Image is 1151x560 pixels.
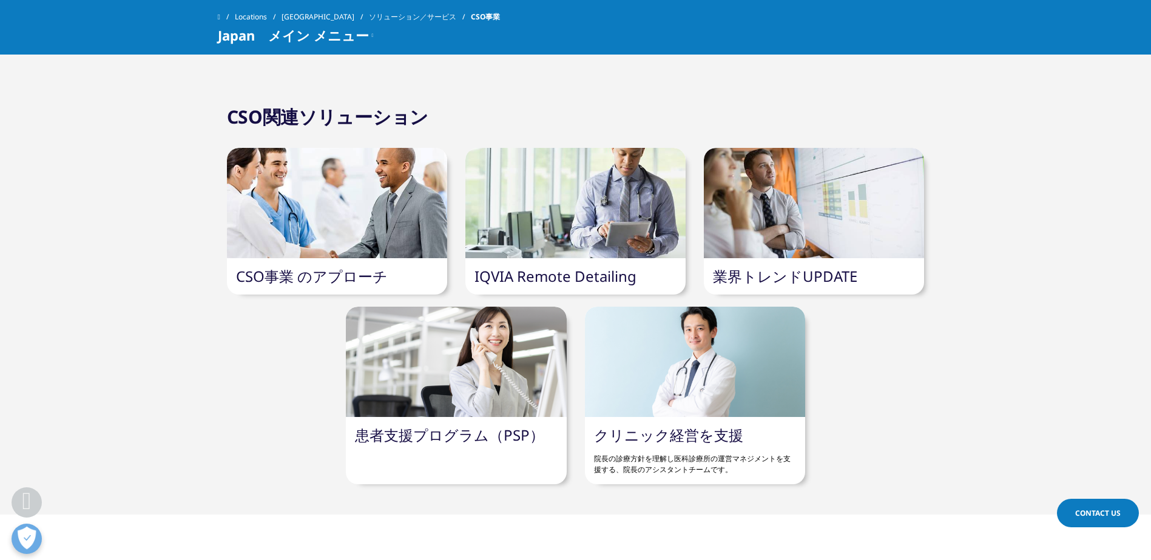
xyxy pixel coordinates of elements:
[471,6,500,28] span: CSO事業
[474,266,636,286] a: IQVIA Remote Detailing
[227,105,428,129] h2: CSO関連ソリューション
[369,6,471,28] a: ソリューション／サービス
[1075,508,1121,518] span: Contact Us
[594,444,796,475] p: 院長の診療方針を理解し医科診療所の運営マネジメントを支援する、院長のアシスタントチームです。
[235,6,282,28] a: Locations
[218,28,369,42] span: Japan メイン メニュー
[236,266,388,286] a: CSO事業 のアプローチ
[355,425,544,445] a: 患者支援プログラム（PSP）
[594,425,743,445] a: クリニック経営を支援
[12,524,42,554] button: 優先設定センターを開く
[1057,499,1139,527] a: Contact Us
[282,6,369,28] a: [GEOGRAPHIC_DATA]
[713,266,857,286] a: 業界トレンドUPDATE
